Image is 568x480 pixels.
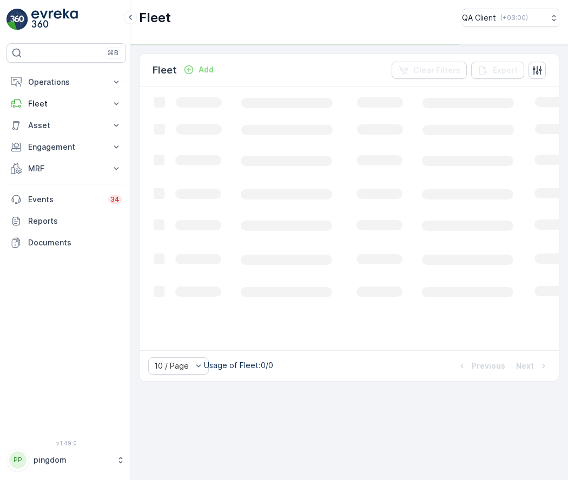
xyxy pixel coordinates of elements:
[455,359,506,372] button: Previous
[462,9,559,27] button: QA Client(+03:00)
[392,62,467,79] button: Clear Filters
[28,120,104,131] p: Asset
[28,237,122,248] p: Documents
[516,361,534,371] p: Next
[139,9,171,26] p: Fleet
[500,14,528,22] p: ( +03:00 )
[28,194,102,205] p: Events
[472,361,505,371] p: Previous
[28,163,104,174] p: MRF
[153,63,177,78] p: Fleet
[108,49,118,57] p: ⌘B
[6,93,126,115] button: Fleet
[6,136,126,158] button: Engagement
[110,195,120,204] p: 34
[34,455,111,465] p: pingdom
[6,158,126,179] button: MRF
[6,115,126,136] button: Asset
[6,9,28,30] img: logo
[199,64,214,75] p: Add
[413,65,460,76] p: Clear Filters
[28,77,104,88] p: Operations
[6,440,126,446] span: v 1.49.0
[6,449,126,471] button: PPpingdom
[179,63,218,76] button: Add
[31,9,78,30] img: logo_light-DOdMpM7g.png
[28,98,104,109] p: Fleet
[204,360,273,371] p: Usage of Fleet : 0/0
[6,232,126,254] a: Documents
[6,189,126,210] a: Events34
[28,142,104,152] p: Engagement
[515,359,550,372] button: Next
[6,71,126,93] button: Operations
[471,62,524,79] button: Export
[462,12,496,23] p: QA Client
[493,65,518,76] p: Export
[6,210,126,232] a: Reports
[9,451,27,469] div: PP
[28,216,122,226] p: Reports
